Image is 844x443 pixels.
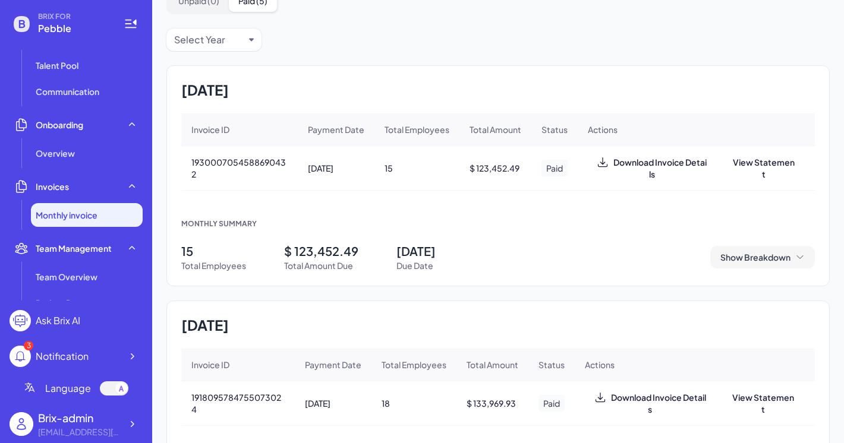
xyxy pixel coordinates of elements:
[538,359,565,371] span: Status
[732,392,794,414] span: View Statement
[457,387,528,420] div: $ 133,969.93
[174,33,244,47] button: Select Year
[721,391,805,414] button: View Statement
[38,426,121,438] div: flora@joinbrix.com
[191,391,285,415] span: 1918095784755073024
[284,260,358,271] div: Total Amount Due
[710,246,815,268] button: Show Breakdown
[585,391,717,415] div: Download Invoice Details
[191,359,229,371] span: Invoice ID
[36,297,102,309] span: Project Progress
[585,359,615,371] span: Actions
[36,181,69,192] span: Invoices
[38,410,121,426] div: Brix-admin
[396,243,436,260] div: [DATE]
[38,21,109,36] span: Pebble
[613,157,707,179] span: Download Invoice Details
[611,392,706,414] span: Download Invoice Details
[191,124,229,135] span: Invoice ID
[588,156,718,179] button: Download Invoice Details
[585,391,717,414] button: Download Invoice Details
[36,242,112,254] span: Team Management
[181,80,815,99] h2: [DATE]
[460,151,531,185] div: $ 123,452.49
[308,124,364,135] span: Payment Date
[24,341,33,350] div: 3
[538,395,565,412] span: Paid
[284,243,358,260] div: $ 123,452.49
[36,209,97,221] span: Monthly invoice
[721,391,805,415] div: View Link
[305,359,361,371] span: Payment Date
[385,162,393,174] span: 15
[10,412,33,436] img: user_logo.png
[295,387,371,420] div: [DATE]
[36,86,99,97] span: Communication
[174,33,225,47] div: Select Year
[588,124,618,135] span: Actions
[181,219,815,229] div: MONTHLY SUMMARY
[588,156,718,180] div: Download Invoice Details
[722,156,805,179] button: View Statement
[385,124,449,135] span: Total Employees
[470,124,521,135] span: Total Amount
[541,160,568,176] span: Paid
[541,124,568,135] span: Status
[181,260,246,271] div: Total Employees
[191,156,288,180] span: 1930007054588690432
[298,151,374,185] div: [DATE]
[722,156,805,180] div: View Link
[38,12,109,21] span: BRIX FOR
[36,349,89,363] div: Notification
[36,314,80,328] div: Ask Brix AI
[36,271,97,283] span: Team Overview
[36,119,83,131] span: Onboarding
[45,381,91,395] span: Language
[36,147,75,159] span: Overview
[720,251,791,263] span: Show Breakdown
[181,243,246,260] div: 15
[396,260,436,271] div: Due Date
[733,157,795,179] span: View Statement
[382,359,446,371] span: Total Employees
[181,315,815,334] h2: [DATE]
[36,59,78,71] span: Talent Pool
[467,359,518,371] span: Total Amount
[382,397,390,409] span: 18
